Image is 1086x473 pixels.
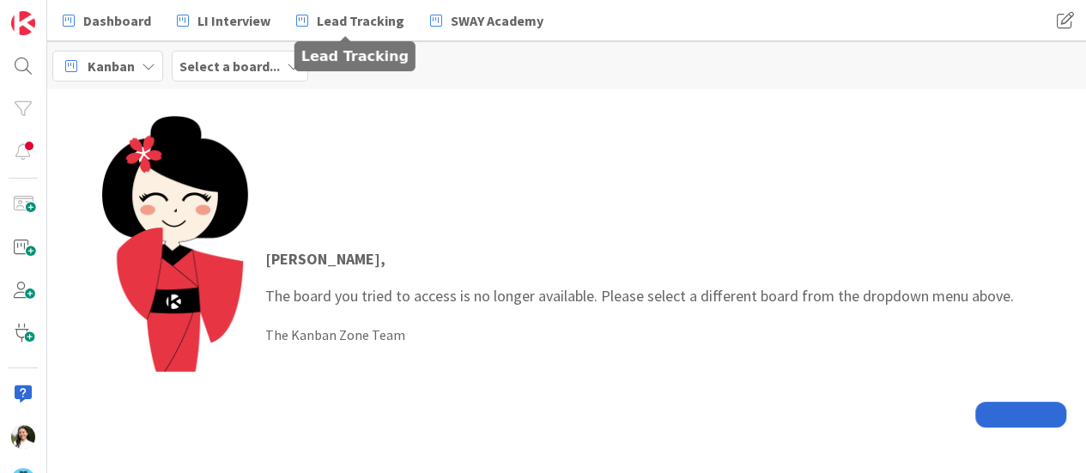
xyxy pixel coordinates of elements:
a: Dashboard [52,5,161,36]
img: Visit kanbanzone.com [11,11,35,35]
p: The board you tried to access is no longer available. Please select a different board from the dr... [265,247,1014,307]
span: LI Interview [197,10,270,31]
b: Select a board... [179,58,280,75]
a: Lead Tracking [286,5,415,36]
span: Kanban [88,56,135,76]
img: AK [11,425,35,449]
div: The Kanban Zone Team [265,324,1014,345]
h5: Lead Tracking [301,48,409,64]
span: Lead Tracking [317,10,404,31]
a: LI Interview [167,5,281,36]
span: Dashboard [83,10,151,31]
a: SWAY Academy [420,5,554,36]
span: SWAY Academy [451,10,543,31]
strong: [PERSON_NAME] , [265,249,385,269]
